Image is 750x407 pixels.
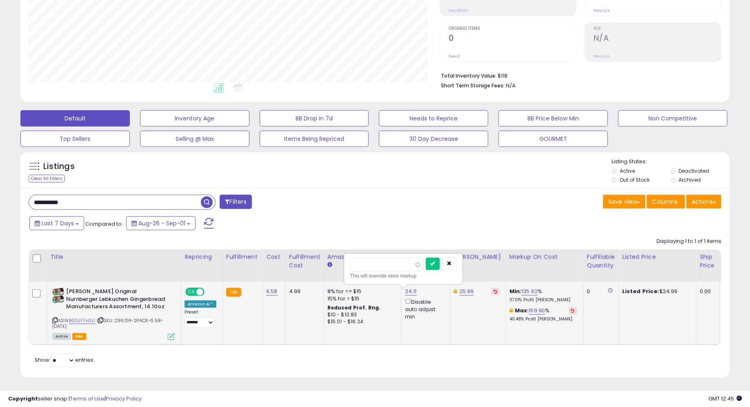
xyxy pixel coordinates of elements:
[708,395,742,403] span: 2025-09-9 12:45 GMT
[327,261,332,269] small: Amazon Fees.
[70,395,105,403] a: Terms of Use
[441,70,715,80] li: $118
[379,131,488,147] button: 30 Day Decrease
[449,8,468,13] small: Prev: $0.00
[220,195,251,209] button: Filters
[405,253,447,261] div: Min Price
[506,249,583,282] th: The percentage added to the cost of goods (COGS) that forms the calculator for Min & Max prices.
[260,131,369,147] button: Items Being Repriced
[50,253,178,261] div: Title
[618,110,728,127] button: Non Competitive
[700,288,713,295] div: 0.00
[622,253,693,261] div: Listed Price
[521,287,538,296] a: 135.62
[29,175,65,182] div: Clear All Filters
[454,253,503,261] div: [PERSON_NAME]
[203,289,216,296] span: OFF
[454,289,457,294] i: This overrides the store level Dynamic Max Price for this listing
[43,161,75,172] h5: Listings
[226,288,241,297] small: FBA
[126,216,196,230] button: Aug-26 - Sep-01
[510,253,580,261] div: Markup on Cost
[510,288,577,303] div: %
[140,110,249,127] button: Inventory Age
[587,288,612,295] div: 0
[529,307,545,315] a: 159.90
[459,287,474,296] a: 25.99
[510,307,577,322] div: %
[647,195,685,209] button: Columns
[449,27,576,31] span: Ordered Items
[510,316,577,322] p: 40.48% Profit [PERSON_NAME]
[72,333,86,340] span: FBA
[185,300,216,308] div: Amazon AI *
[327,311,395,318] div: $10 - $10.83
[594,33,721,44] h2: N/A
[441,82,505,89] b: Short Term Storage Fees:
[499,131,608,147] button: GOURMET
[140,131,249,147] button: Selling @ Max
[622,287,659,295] b: Listed Price:
[622,288,690,295] div: $24.99
[42,219,74,227] span: Last 7 Days
[449,54,460,59] small: Prev: 0
[85,220,123,228] span: Compared to:
[20,131,130,147] button: Top Sellers
[52,288,64,304] img: 51Pm+bY6w+L._SL40_.jpg
[289,253,320,270] div: Fulfillment Cost
[350,272,456,280] div: This will override store markup
[700,253,716,270] div: Ship Price
[603,195,645,209] button: Save View
[327,304,381,311] b: Reduced Prof. Rng.
[587,253,615,270] div: Fulfillable Quantity
[327,253,398,261] div: Amazon Fees
[106,395,142,403] a: Privacy Policy
[652,198,678,206] span: Columns
[260,110,369,127] button: BB Drop in 7d
[52,333,71,340] span: All listings currently available for purchase on Amazon
[494,289,497,294] i: Revert to store-level Dynamic Max Price
[266,253,282,261] div: Cost
[8,395,142,403] div: seller snap | |
[594,8,610,13] small: Prev: N/A
[8,395,38,403] strong: Copyright
[510,308,513,313] i: This overrides the store level max markup for this listing
[612,158,730,166] p: Listing States:
[594,54,610,59] small: Prev: N/A
[52,288,175,339] div: ASIN:
[679,167,710,174] label: Deactivated
[289,288,318,295] div: 4.99
[379,110,488,127] button: Needs to Reprice
[510,287,522,295] b: Min:
[66,288,165,313] b: [PERSON_NAME] Original Nurnberger Lebkuchen Gingerbread Manufacturers Assortment, 14.10oz
[185,253,219,261] div: Repricing
[657,238,721,245] div: Displaying 1 to 1 of 1 items
[594,27,721,31] span: ROI
[52,317,163,329] span: | SKU: 296014-2PACK-6.58-[DATE]
[327,288,395,295] div: 8% for <= $15
[20,110,130,127] button: Default
[405,287,417,296] a: 24.11
[686,195,721,209] button: Actions
[29,216,84,230] button: Last 7 Days
[185,309,216,328] div: Preset:
[506,82,516,89] span: N/A
[186,289,196,296] span: ON
[327,295,395,302] div: 15% for > $15
[69,317,96,324] a: B0DJFYHSL1
[515,307,529,314] b: Max:
[226,253,259,261] div: Fulfillment
[138,219,185,227] span: Aug-26 - Sep-01
[620,167,635,174] label: Active
[35,356,93,364] span: Show: entries
[571,309,575,313] i: Revert to store-level Max Markup
[510,297,577,303] p: 37.01% Profit [PERSON_NAME]
[449,33,576,44] h2: 0
[266,287,278,296] a: 6.58
[679,176,701,183] label: Archived
[327,318,395,325] div: $15.01 - $16.24
[499,110,608,127] button: BB Price Below Min
[620,176,650,183] label: Out of Stock
[441,72,496,79] b: Total Inventory Value:
[405,297,444,320] div: Disable auto adjust min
